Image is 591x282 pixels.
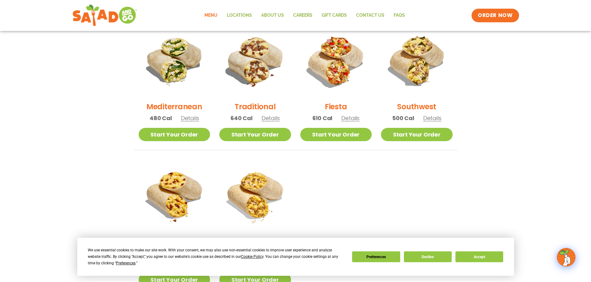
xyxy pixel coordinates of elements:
[478,12,513,19] span: ORDER NOW
[455,251,503,262] button: Accept
[116,261,136,265] span: Preferences
[222,8,257,23] a: Locations
[397,101,436,112] h2: Southwest
[351,8,389,23] a: Contact Us
[241,254,263,259] span: Cookie Policy
[404,251,452,262] button: Decline
[88,247,345,267] div: We use essential cookies to make our site work. With your consent, we may also use non-essential ...
[381,25,453,97] img: Product photo for Southwest
[472,9,519,22] a: ORDER NOW
[219,159,291,231] img: Product photo for Turkey Sausage, Egg & Cheese
[72,3,138,28] img: new-SAG-logo-768×292
[146,101,202,112] h2: Mediterranean
[300,25,372,97] img: Product photo for Fiesta
[262,114,280,122] span: Details
[139,128,210,141] a: Start Your Order
[317,8,351,23] a: GIFT CARDS
[200,8,222,23] a: Menu
[257,8,289,23] a: About Us
[289,8,317,23] a: Careers
[219,25,291,97] img: Product photo for Traditional
[325,101,347,112] h2: Fiesta
[557,249,575,266] img: wpChatIcon
[139,159,210,231] img: Product photo for Bacon, Egg & Cheese
[341,114,360,122] span: Details
[219,128,291,141] a: Start Your Order
[352,251,400,262] button: Preferences
[139,236,210,257] h2: Bacon, Egg & Cheese
[231,114,253,122] span: 640 Cal
[235,101,275,112] h2: Traditional
[77,238,514,276] div: Cookie Consent Prompt
[392,114,414,122] span: 500 Cal
[150,114,172,122] span: 480 Cal
[423,114,441,122] span: Details
[381,128,453,141] a: Start Your Order
[312,114,333,122] span: 610 Cal
[200,8,410,23] nav: Menu
[219,236,291,257] h2: Turkey Sausage, Egg & Cheese
[389,8,410,23] a: FAQs
[181,114,199,122] span: Details
[300,128,372,141] a: Start Your Order
[139,25,210,97] img: Product photo for Mediterranean Breakfast Burrito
